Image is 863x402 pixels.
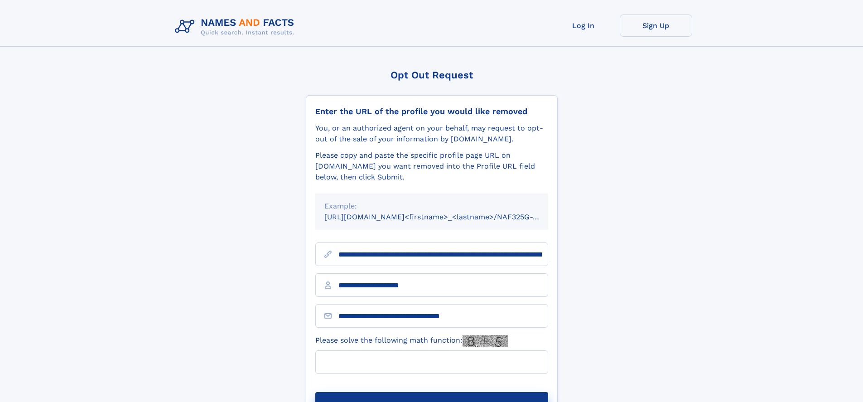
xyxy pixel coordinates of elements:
div: Example: [324,201,539,212]
a: Sign Up [620,15,692,37]
img: Logo Names and Facts [171,15,302,39]
div: Enter the URL of the profile you would like removed [315,107,548,116]
a: Log In [547,15,620,37]
label: Please solve the following math function: [315,335,508,347]
div: You, or an authorized agent on your behalf, may request to opt-out of the sale of your informatio... [315,123,548,145]
div: Please copy and paste the specific profile page URL on [DOMAIN_NAME] you want removed into the Pr... [315,150,548,183]
small: [URL][DOMAIN_NAME]<firstname>_<lastname>/NAF325G-xxxxxxxx [324,213,565,221]
div: Opt Out Request [306,69,558,81]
